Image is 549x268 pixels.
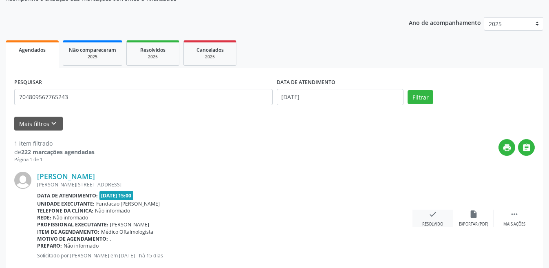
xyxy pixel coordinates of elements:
[37,252,412,259] p: Solicitado por [PERSON_NAME] em [DATE] - há 15 dias
[37,221,108,228] b: Profissional executante:
[498,139,515,156] button: print
[69,47,116,53] span: Não compareceram
[64,242,99,249] span: Não informado
[110,235,111,242] span: .
[14,117,63,131] button: Mais filtroskeyboard_arrow_down
[37,228,99,235] b: Item de agendamento:
[49,119,58,128] i: keyboard_arrow_down
[409,17,481,27] p: Ano de acompanhamento
[37,235,108,242] b: Motivo de agendamento:
[428,210,437,219] i: check
[37,207,93,214] b: Telefone da clínica:
[14,76,42,89] label: PESQUISAR
[510,210,519,219] i: 
[14,89,273,105] input: Nome, CNS
[37,242,62,249] b: Preparo:
[21,148,95,156] strong: 222 marcações agendadas
[14,156,95,163] div: Página 1 de 1
[96,200,160,207] span: Fundacao [PERSON_NAME]
[503,143,512,152] i: print
[37,181,412,188] div: [PERSON_NAME][STREET_ADDRESS]
[469,210,478,219] i: insert_drive_file
[277,76,335,89] label: DATA DE ATENDIMENTO
[190,54,230,60] div: 2025
[277,89,404,105] input: Selecione um intervalo
[408,90,433,104] button: Filtrar
[37,200,95,207] b: Unidade executante:
[14,172,31,189] img: img
[518,139,535,156] button: 
[53,214,88,221] span: Não informado
[101,228,153,235] span: Médico Oftalmologista
[37,172,95,181] a: [PERSON_NAME]
[37,214,51,221] b: Rede:
[140,47,165,53] span: Resolvidos
[37,192,98,199] b: Data de atendimento:
[503,221,525,227] div: Mais ações
[14,148,95,156] div: de
[132,54,173,60] div: 2025
[14,139,95,148] div: 1 item filtrado
[19,47,46,53] span: Agendados
[522,143,531,152] i: 
[99,191,134,200] span: [DATE] 15:00
[95,207,130,214] span: Não informado
[422,221,443,227] div: Resolvido
[459,221,488,227] div: Exportar (PDF)
[196,47,224,53] span: Cancelados
[110,221,149,228] span: [PERSON_NAME]
[69,54,116,60] div: 2025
